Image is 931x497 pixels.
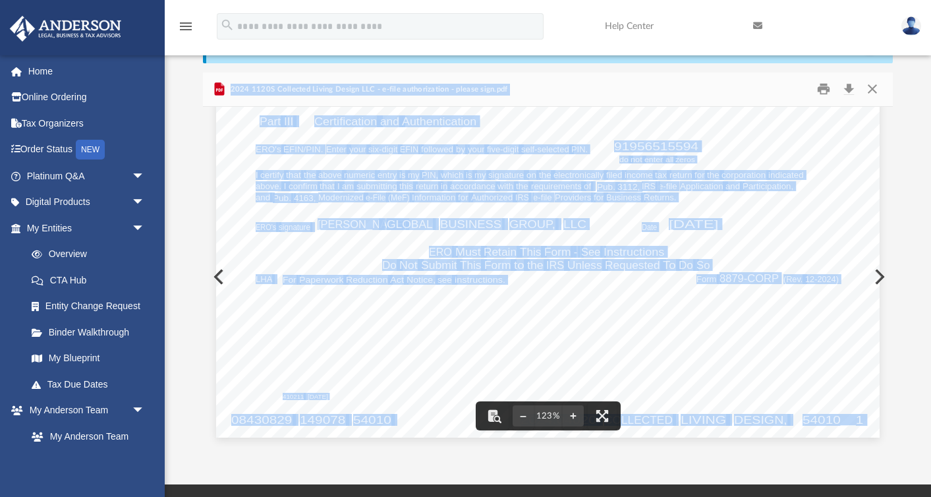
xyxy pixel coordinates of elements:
[260,171,284,179] span: certify
[669,171,692,179] span: return
[9,110,165,136] a: Tax Organizers
[534,412,563,421] div: Current zoom level
[260,116,281,127] span: Part
[719,273,779,283] span: 8879-CORP
[18,293,165,320] a: Entity Change Request
[527,260,544,270] span: the
[544,247,571,257] span: Form
[681,415,726,425] span: LIVING
[342,182,354,190] span: am
[574,247,577,257] span: -
[679,260,693,270] span: Do
[387,219,433,229] span: GLOBAL
[803,415,863,425] span: 54010__1
[441,171,464,179] span: which
[707,171,719,179] span: the
[378,171,397,179] span: entry
[18,319,165,345] a: Binder Walkthrough
[581,247,600,257] span: See
[337,182,340,190] span: I
[203,258,232,295] button: Previous File
[533,193,552,202] span: e-file
[416,182,439,190] span: return
[546,260,564,270] span: IRS
[421,145,453,154] span: followed
[203,107,893,447] div: Document Viewer
[407,276,436,284] span: Notice,
[571,145,588,154] span: PIN.
[805,275,839,283] span: 12-2024)
[658,182,677,190] span: e-file
[644,156,663,163] span: enter
[466,171,472,179] span: is
[132,215,158,242] span: arrow_drop_down
[320,182,335,190] span: that
[441,182,447,190] span: in
[521,145,569,154] span: self-selected
[380,116,399,127] span: and
[768,171,804,179] span: indicated
[9,84,165,111] a: Online Ordering
[203,107,893,447] div: File preview
[455,247,481,257] span: Must
[655,171,667,179] span: tax
[631,156,642,163] span: not
[388,193,409,202] span: (MeF)
[563,219,586,229] span: LLC
[286,171,301,179] span: that
[696,275,716,283] span: Form
[390,276,404,284] span: Act
[458,193,468,202] span: for
[132,397,158,424] span: arrow_drop_down
[514,260,524,270] span: to
[18,371,165,397] a: Tax Due Dates
[694,171,705,179] span: for
[642,223,657,231] span: Date
[300,415,345,425] span: 149078
[539,171,551,179] span: the
[256,223,276,231] span: ERO's
[9,58,165,84] a: Home
[531,182,582,190] span: requirements
[256,171,258,179] span: I
[484,260,511,270] span: Form
[675,156,695,163] span: zeros
[604,415,673,425] span: COLLECTED
[606,193,641,202] span: Business
[474,171,486,179] span: my
[412,193,455,202] span: Information
[399,182,413,190] span: this
[680,182,723,190] span: Application
[588,401,617,430] button: Enter fullscreen
[368,145,397,154] span: six-digit
[344,171,375,179] span: numeric
[555,193,591,202] span: Providers
[488,171,524,179] span: signature
[353,415,391,425] span: 54010
[6,16,125,42] img: Anderson Advisors Platinum Portal
[597,183,615,191] span: Pub.
[256,182,281,190] span: above.
[9,136,165,163] a: Order StatusNEW
[279,223,310,231] span: signature
[256,145,281,154] span: ERO's
[314,116,377,127] span: Certification
[18,241,165,268] a: Overview
[382,260,397,270] span: Do
[468,145,485,154] span: your
[283,145,323,154] span: EFIN/PIN.
[520,247,541,257] span: This
[437,276,452,284] span: see
[484,247,517,257] span: Retain
[283,394,304,400] span: 410211
[553,171,604,179] span: electronically
[256,275,272,283] span: LHA
[460,260,481,270] span: This
[725,182,740,190] span: and
[289,182,318,190] span: confirm
[299,276,344,284] span: Paperwork
[132,163,158,190] span: arrow_drop_down
[231,415,292,425] span: 08430829
[606,171,622,179] span: filed
[132,189,158,216] span: arrow_drop_down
